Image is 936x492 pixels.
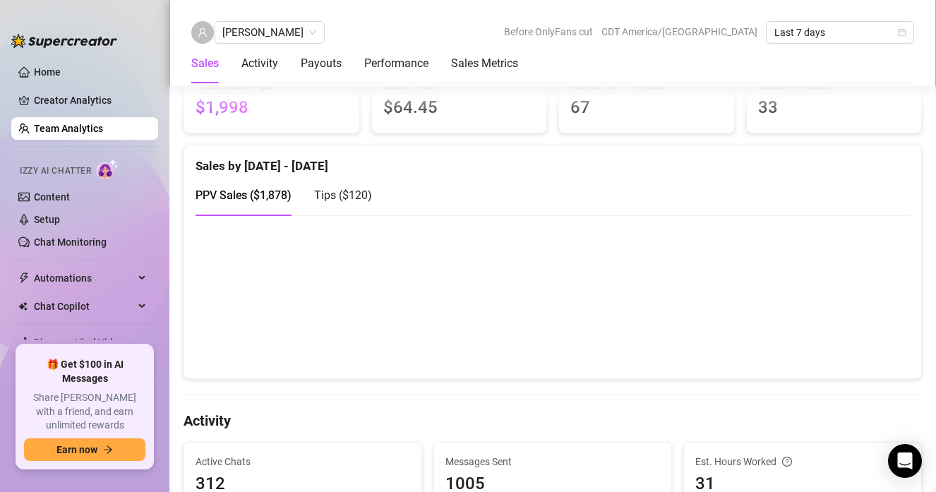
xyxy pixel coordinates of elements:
[34,267,134,289] span: Automations
[445,454,660,469] span: Messages Sent
[191,55,219,72] div: Sales
[34,236,107,248] a: Chat Monitoring
[34,214,60,225] a: Setup
[18,272,30,284] span: thunderbolt
[314,188,372,202] span: Tips ( $120 )
[570,95,723,121] span: 67
[196,145,910,176] div: Sales by [DATE] - [DATE]
[364,55,428,72] div: Performance
[898,28,906,37] span: calendar
[34,295,134,318] span: Chat Copilot
[184,411,922,431] h4: Activity
[24,358,145,385] span: 🎁 Get $100 in AI Messages
[196,454,410,469] span: Active Chats
[451,55,518,72] div: Sales Metrics
[18,301,28,311] img: Chat Copilot
[34,337,129,348] a: Discover Viral Videos
[196,188,292,202] span: PPV Sales ( $1,878 )
[34,123,103,134] a: Team Analytics
[24,391,145,433] span: Share [PERSON_NAME] with a friend, and earn unlimited rewards
[383,95,536,121] span: $64.45
[34,89,147,112] a: Creator Analytics
[888,444,922,478] div: Open Intercom Messenger
[758,95,911,121] span: 33
[782,454,792,469] span: question-circle
[222,22,316,43] span: lindsay
[774,22,906,43] span: Last 7 days
[103,445,113,455] span: arrow-right
[24,438,145,461] button: Earn nowarrow-right
[601,21,757,42] span: CDT America/[GEOGRAPHIC_DATA]
[34,66,61,78] a: Home
[504,21,593,42] span: Before OnlyFans cut
[34,191,70,203] a: Content
[56,444,97,455] span: Earn now
[97,159,119,179] img: AI Chatter
[198,28,208,37] span: user
[695,454,910,469] div: Est. Hours Worked
[20,164,91,178] span: Izzy AI Chatter
[11,34,117,48] img: logo-BBDzfeDw.svg
[196,95,348,121] span: $1,998
[301,55,342,72] div: Payouts
[241,55,278,72] div: Activity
